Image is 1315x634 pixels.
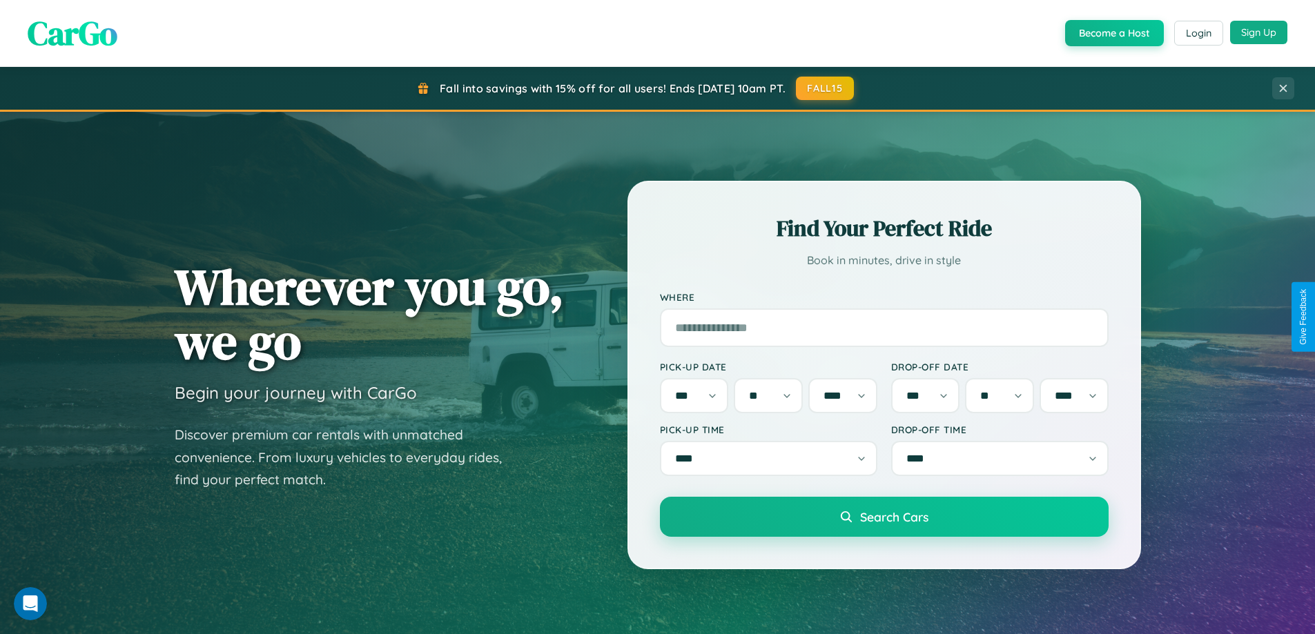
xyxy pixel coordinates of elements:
label: Pick-up Date [660,361,877,373]
label: Pick-up Time [660,424,877,435]
h2: Find Your Perfect Ride [660,213,1109,244]
span: Fall into savings with 15% off for all users! Ends [DATE] 10am PT. [440,81,786,95]
button: Sign Up [1230,21,1287,44]
label: Drop-off Date [891,361,1109,373]
button: Login [1174,21,1223,46]
p: Discover premium car rentals with unmatched convenience. From luxury vehicles to everyday rides, ... [175,424,520,491]
button: Search Cars [660,497,1109,537]
div: Give Feedback [1298,289,1308,345]
span: CarGo [28,10,117,56]
label: Where [660,291,1109,303]
button: FALL15 [796,77,854,100]
span: Search Cars [860,509,928,524]
label: Drop-off Time [891,424,1109,435]
h1: Wherever you go, we go [175,259,564,368]
button: Become a Host [1065,20,1164,46]
h3: Begin your journey with CarGo [175,382,417,403]
p: Book in minutes, drive in style [660,250,1109,270]
iframe: Intercom live chat [14,587,47,620]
